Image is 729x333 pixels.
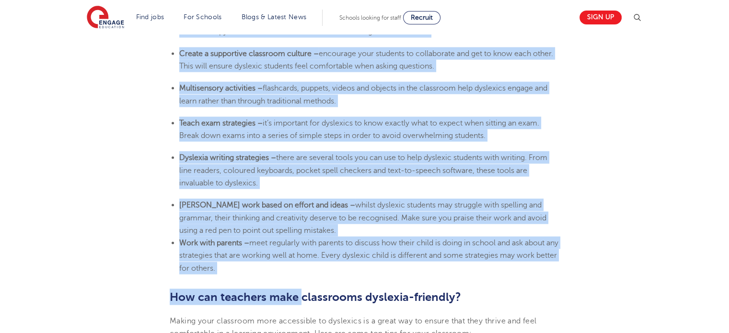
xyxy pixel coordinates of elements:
span: there are several tools you can use to help dyslexic students with writing. From line readers, co... [179,153,547,187]
a: Find jobs [136,13,164,21]
span: whilst dyslexic students may struggle with spelling and grammar, their thinking and creativity de... [179,200,546,234]
span: encourage your students to collaborate and get to know each other. This will ensure dyslexic stud... [179,49,553,70]
span: Schools looking for staff [339,14,401,21]
span: flashcards, puppets, videos and objects in the classroom help dyslexics engage and learn rather t... [179,83,547,104]
a: For Schools [184,13,221,21]
span: meet regularly with parents to discuss how their child is doing in school and ask about any strat... [179,238,558,272]
b: Teach exam strategies – [179,118,263,127]
span: Recruit [411,14,433,21]
b: [PERSON_NAME] work based on effort and ideas – [179,200,355,209]
b: Work with parents – [179,238,249,247]
b: How can teachers make classrooms dyslexia-friendly? [170,290,461,303]
a: Sign up [579,11,622,24]
b: Multisensory activities – [179,83,263,92]
b: Create a supportive classroom culture – [179,49,319,57]
span: Children with dyslexia can lack confidence as they struggle with different things from other stud... [179,1,558,35]
span: it’s important for dyslexics to know exactly what to expect when sitting an exam. Break down exam... [179,118,539,139]
a: Recruit [403,11,440,24]
img: Engage Education [87,6,124,30]
a: Blogs & Latest News [242,13,307,21]
b: Dyslexia writing strategies – [179,153,276,161]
